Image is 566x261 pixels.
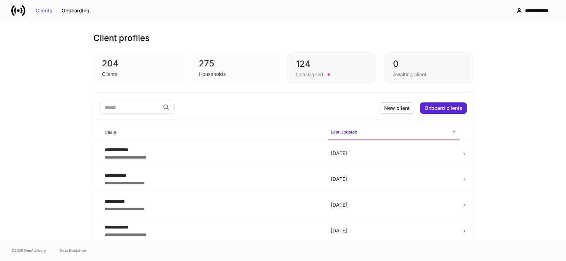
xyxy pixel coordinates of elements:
[393,58,464,70] div: 0
[199,58,270,69] div: 275
[424,106,462,111] div: Onboard clients
[331,176,456,183] p: [DATE]
[296,58,367,70] div: 124
[102,58,173,69] div: 204
[62,8,89,13] div: Onboarding
[93,32,150,44] h3: Client profiles
[384,52,473,84] div: 0Awaiting client
[102,71,117,78] div: Clients
[105,129,116,136] h6: Client
[57,5,94,16] button: Onboarding
[384,106,410,111] div: New client
[331,227,456,234] p: [DATE]
[380,102,414,114] button: New client
[296,71,323,78] div: Unassigned
[328,125,459,140] span: Last Updated
[331,201,456,208] p: [DATE]
[331,129,357,135] h6: Last Updated
[199,71,226,78] div: Households
[102,125,322,140] span: Client
[31,5,57,16] button: Clients
[60,248,86,253] a: Data Disclaimer
[393,71,427,78] div: Awaiting client
[36,8,52,13] div: Clients
[287,52,376,84] div: 124Unassigned
[11,248,46,253] span: © 2025 OneAdvisory
[420,102,467,114] button: Onboard clients
[331,150,456,157] p: [DATE]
